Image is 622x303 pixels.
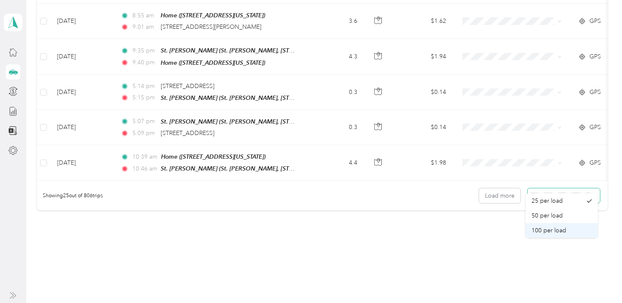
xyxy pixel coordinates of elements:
span: Home ([STREET_ADDRESS][US_STATE]) [161,153,266,160]
td: 4.3 [308,39,364,74]
span: St. [PERSON_NAME] (St. [PERSON_NAME], [STREET_ADDRESS][US_STATE]) [161,94,365,102]
span: Home ([STREET_ADDRESS][US_STATE]) [161,12,265,19]
span: Home ([STREET_ADDRESS][US_STATE]) [161,59,265,66]
span: 8:55 am [132,11,156,20]
td: $1.98 [394,145,453,181]
span: 5:09 pm [132,129,156,138]
td: [DATE] [50,145,114,181]
td: [DATE] [50,75,114,110]
span: 10:39 am [132,152,157,162]
span: GPS [589,17,601,26]
span: 50 per load [532,212,563,219]
span: 5:15 pm [132,93,156,102]
span: 5:07 pm [132,117,156,126]
td: [DATE] [50,39,114,74]
span: [STREET_ADDRESS] [161,129,214,137]
td: 0.3 [308,75,364,110]
span: 5:14 pm [132,82,156,91]
span: Showing 25 out of 806 trips [37,192,103,200]
span: 9:40 pm [132,58,156,67]
span: GPS [589,88,601,97]
td: $0.14 [394,110,453,145]
span: [STREET_ADDRESS][PERSON_NAME] [161,23,261,30]
td: [DATE] [50,110,114,145]
td: [DATE] [50,4,114,39]
td: 0.3 [308,110,364,145]
span: 10:46 am [132,164,156,174]
span: [STREET_ADDRESS] [161,83,214,90]
span: GPS [589,52,601,61]
td: $0.14 [394,75,453,110]
span: GPS [589,123,601,132]
span: 9:35 pm [132,46,156,55]
span: 9:01 am [132,22,156,32]
td: 3.6 [308,4,364,39]
span: St. [PERSON_NAME] (St. [PERSON_NAME], [STREET_ADDRESS][US_STATE]) [161,47,365,54]
span: 25 per load [532,197,563,204]
span: GPS [589,158,601,168]
td: $1.94 [394,39,453,74]
span: St. [PERSON_NAME] (St. [PERSON_NAME], [STREET_ADDRESS][US_STATE]) [161,165,365,172]
button: Load more [479,188,521,203]
span: 100 per load [532,227,566,234]
span: St. [PERSON_NAME] (St. [PERSON_NAME], [STREET_ADDRESS][US_STATE]) [161,118,365,125]
td: $1.62 [394,4,453,39]
iframe: Everlance-gr Chat Button Frame [575,256,622,303]
td: 4.4 [308,145,364,181]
